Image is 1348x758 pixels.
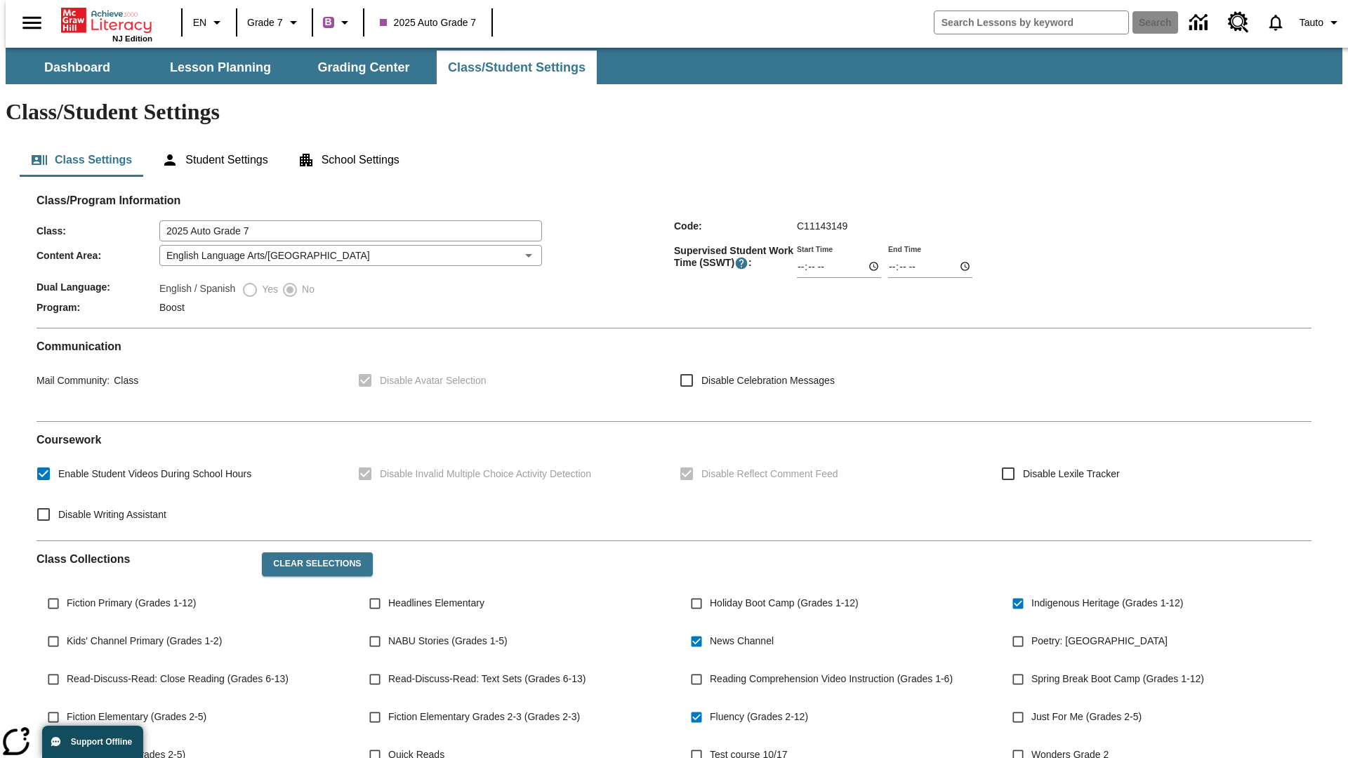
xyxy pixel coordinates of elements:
[437,51,597,84] button: Class/Student Settings
[1294,10,1348,35] button: Profile/Settings
[701,467,838,481] span: Disable Reflect Comment Feed
[258,282,278,297] span: Yes
[448,60,586,76] span: Class/Student Settings
[797,244,833,254] label: Start Time
[286,143,411,177] button: School Settings
[37,208,1311,317] div: Class/Program Information
[37,194,1311,207] h2: Class/Program Information
[58,507,166,522] span: Disable Writing Assistant
[11,2,53,44] button: Open side menu
[1031,634,1168,649] span: Poetry: [GEOGRAPHIC_DATA]
[934,11,1128,34] input: search field
[37,340,1311,353] h2: Communication
[247,15,283,30] span: Grade 7
[1181,4,1220,42] a: Data Center
[1023,467,1120,481] span: Disable Lexile Tracker
[734,256,748,270] button: Supervised Student Work Time is the timeframe when students can take LevelSet and when lessons ar...
[159,220,542,241] input: Class
[37,340,1311,410] div: Communication
[293,51,434,84] button: Grading Center
[61,5,152,43] div: Home
[325,13,332,31] span: B
[67,634,222,649] span: Kids' Channel Primary (Grades 1-2)
[61,6,152,34] a: Home
[7,51,147,84] button: Dashboard
[159,281,235,298] label: English / Spanish
[1031,710,1142,724] span: Just For Me (Grades 2-5)
[67,672,289,686] span: Read-Discuss-Read: Close Reading (Grades 6-13)
[6,99,1342,125] h1: Class/Student Settings
[380,373,487,388] span: Disable Avatar Selection
[37,433,1311,529] div: Coursework
[37,552,251,566] h2: Class Collections
[58,467,251,481] span: Enable Student Videos During School Hours
[67,710,206,724] span: Fiction Elementary (Grades 2-5)
[42,726,143,758] button: Support Offline
[888,244,921,254] label: End Time
[150,51,291,84] button: Lesson Planning
[1300,15,1323,30] span: Tauto
[170,60,271,76] span: Lesson Planning
[674,245,797,270] span: Supervised Student Work Time (SSWT) :
[388,710,580,724] span: Fiction Elementary Grades 2-3 (Grades 2-3)
[380,15,477,30] span: 2025 Auto Grade 7
[67,596,196,611] span: Fiction Primary (Grades 1-12)
[20,143,1328,177] div: Class/Student Settings
[71,737,132,747] span: Support Offline
[37,375,110,386] span: Mail Community :
[710,710,808,724] span: Fluency (Grades 2-12)
[37,281,159,293] span: Dual Language :
[159,245,542,266] div: English Language Arts/[GEOGRAPHIC_DATA]
[298,282,315,297] span: No
[37,302,159,313] span: Program :
[317,10,359,35] button: Boost Class color is purple. Change class color
[388,634,508,649] span: NABU Stories (Grades 1-5)
[112,34,152,43] span: NJ Edition
[1220,4,1257,41] a: Resource Center, Will open in new tab
[1257,4,1294,41] a: Notifications
[6,48,1342,84] div: SubNavbar
[44,60,110,76] span: Dashboard
[37,225,159,237] span: Class :
[1031,596,1183,611] span: Indigenous Heritage (Grades 1-12)
[6,51,598,84] div: SubNavbar
[37,433,1311,446] h2: Course work
[110,375,138,386] span: Class
[388,672,586,686] span: Read-Discuss-Read: Text Sets (Grades 6-13)
[710,672,953,686] span: Reading Comprehension Video Instruction (Grades 1-6)
[159,302,185,313] span: Boost
[20,143,143,177] button: Class Settings
[674,220,797,232] span: Code :
[710,596,859,611] span: Holiday Boot Camp (Grades 1-12)
[797,220,847,232] span: C11143149
[37,250,159,261] span: Content Area :
[701,373,835,388] span: Disable Celebration Messages
[1031,672,1204,686] span: Spring Break Boot Camp (Grades 1-12)
[242,10,308,35] button: Grade: Grade 7, Select a grade
[262,552,372,576] button: Clear Selections
[317,60,409,76] span: Grading Center
[150,143,279,177] button: Student Settings
[193,15,206,30] span: EN
[388,596,484,611] span: Headlines Elementary
[710,634,774,649] span: News Channel
[380,467,591,481] span: Disable Invalid Multiple Choice Activity Detection
[187,10,232,35] button: Language: EN, Select a language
